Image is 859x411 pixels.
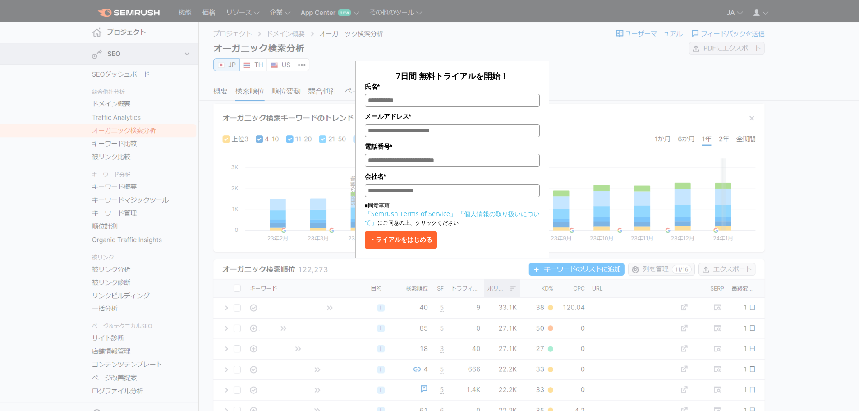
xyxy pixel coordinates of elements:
[396,70,508,81] span: 7日間 無料トライアルを開始！
[365,209,456,218] a: 「Semrush Terms of Service」
[365,142,540,152] label: 電話番号*
[365,111,540,121] label: メールアドレス*
[365,202,540,227] p: ■同意事項 にご同意の上、クリックください
[365,231,437,249] button: トライアルをはじめる
[365,209,540,226] a: 「個人情報の取り扱いについて」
